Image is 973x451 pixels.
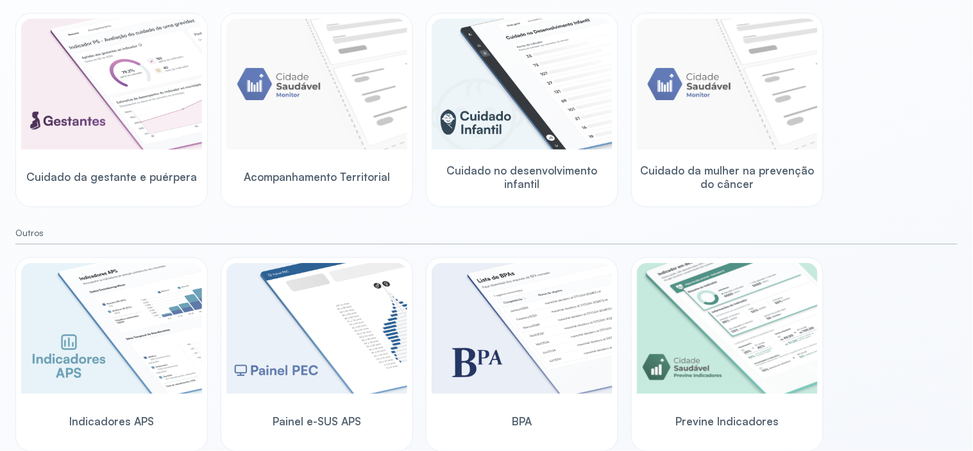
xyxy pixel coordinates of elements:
[226,263,407,394] img: pec-panel.png
[226,19,407,149] img: placeholder-module-ilustration.png
[15,228,958,239] small: Outros
[637,19,818,149] img: placeholder-module-ilustration.png
[676,414,779,428] span: Previne Indicadores
[21,19,202,149] img: pregnants.png
[432,19,613,149] img: child-development.png
[637,263,818,394] img: previne-brasil.png
[26,170,197,183] span: Cuidado da gestante e puérpera
[637,164,818,191] span: Cuidado da mulher na prevenção do câncer
[21,263,202,394] img: aps-indicators.png
[244,170,390,183] span: Acompanhamento Territorial
[273,414,361,428] span: Painel e-SUS APS
[432,164,613,191] span: Cuidado no desenvolvimento infantil
[512,414,532,428] span: BPA
[432,263,613,394] img: bpa.png
[69,414,154,428] span: Indicadores APS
